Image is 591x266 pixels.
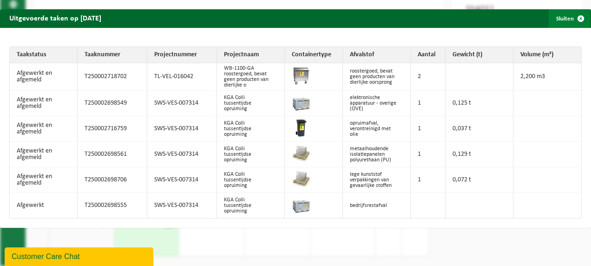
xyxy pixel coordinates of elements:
[446,142,513,167] td: 0,129 t
[343,47,411,63] th: Afvalstof
[292,144,310,163] img: LP-PA-00000-WDN-11
[446,167,513,193] td: 0,072 t
[292,66,310,85] img: WB-1100-GAL-GY-01
[147,47,217,63] th: Projectnummer
[10,193,78,218] td: Afgewerkt
[147,142,217,167] td: SWS-VES-007314
[5,246,155,266] iframe: chat widget
[411,47,446,63] th: Aantal
[513,47,581,63] th: Volume (m³)
[343,63,411,91] td: roostergoed, bevat geen producten van dierlijke oorsprong
[549,9,590,28] button: Sluiten
[292,195,310,214] img: PB-LB-0680-HPE-GY-11
[343,193,411,218] td: bedrijfsrestafval
[10,167,78,193] td: Afgewerkt en afgemeld
[285,47,343,63] th: Containertype
[343,116,411,142] td: opruimafval, verontreinigd met olie
[446,47,513,63] th: Gewicht (t)
[217,47,285,63] th: Projectnaam
[78,167,147,193] td: T250002698706
[217,63,285,91] td: WB-1100-GA roostergoed, bevat geen producten van dierlijke o
[217,193,285,218] td: KGA Colli tussentijdse opruiming
[343,142,411,167] td: metaalhoudende isolatiepanelen polyurethaan (PU)
[217,91,285,116] td: KGA Colli tussentijdse opruiming
[343,91,411,116] td: elektronische apparatuur - overige (OVE)
[78,91,147,116] td: T250002698549
[292,93,310,112] img: PB-LB-0680-HPE-GY-11
[411,142,446,167] td: 1
[446,91,513,116] td: 0,125 t
[411,91,446,116] td: 1
[147,193,217,218] td: SWS-VES-007314
[78,142,147,167] td: T250002698561
[217,116,285,142] td: KGA Colli tussentijdse opruiming
[147,91,217,116] td: SWS-VES-007314
[147,116,217,142] td: SWS-VES-007314
[147,63,217,91] td: TL-VEL-016042
[411,116,446,142] td: 1
[292,170,310,188] img: LP-PA-00000-WDN-11
[10,47,78,63] th: Taakstatus
[217,167,285,193] td: KGA Colli tussentijdse opruiming
[411,167,446,193] td: 1
[513,63,581,91] td: 2,200 m3
[10,63,78,91] td: Afgewerkt en afgemeld
[217,142,285,167] td: KGA Colli tussentijdse opruiming
[10,116,78,142] td: Afgewerkt en afgemeld
[78,47,147,63] th: Taaknummer
[10,91,78,116] td: Afgewerkt en afgemeld
[292,119,310,137] img: WB-0240-HPE-BK-01
[446,116,513,142] td: 0,037 t
[411,63,446,91] td: 2
[78,63,147,91] td: T250002718702
[78,193,147,218] td: T250002698555
[147,167,217,193] td: SWS-VES-007314
[10,142,78,167] td: Afgewerkt en afgemeld
[78,116,147,142] td: T250002716759
[343,167,411,193] td: lege kunststof verpakkingen van gevaarlijke stoffen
